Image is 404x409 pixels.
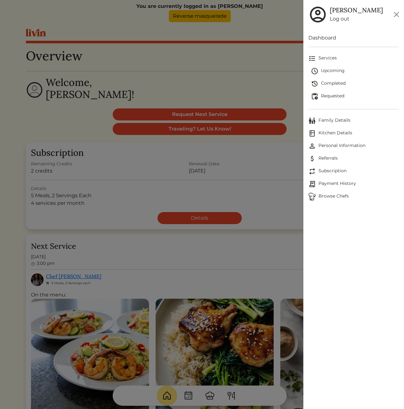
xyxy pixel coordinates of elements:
[308,180,316,188] img: Payment History
[330,15,383,23] a: Log out
[311,67,318,75] img: schedule-fa401ccd6b27cf58db24c3bb5584b27dcd8bd24ae666a918e1c6b4ae8c451a22.svg
[311,90,399,103] a: Requested
[308,168,399,175] span: Subscription
[308,5,327,24] img: user_account-e6e16d2ec92f44fc35f99ef0dc9cddf60790bfa021a6ecb1c896eb5d2907b31c.svg
[308,55,399,62] span: Services
[308,193,316,200] img: Browse Chefs
[311,93,399,100] span: Requested
[308,190,399,203] a: ChefsBrowse Chefs
[308,193,399,200] span: Browse Chefs
[308,140,399,152] a: Personal InformationPersonal Information
[308,130,316,137] img: Kitchen Details
[308,117,316,125] img: Family Details
[308,180,399,188] span: Payment History
[308,178,399,190] a: Payment HistoryPayment History
[308,155,316,162] img: Referrals
[308,168,316,175] img: Subscription
[311,80,399,88] span: Completed
[308,142,316,150] img: Personal Information
[311,93,318,100] img: pending_actions-fd19ce2ea80609cc4d7bbea353f93e2f363e46d0f816104e4e0650fdd7f915cf.svg
[308,55,316,62] img: format_list_bulleted-ebc7f0161ee23162107b508e562e81cd567eeab2455044221954b09d19068e74.svg
[308,130,399,137] span: Kitchen Details
[308,34,399,42] a: Dashboard
[311,67,399,75] span: Upcoming
[308,165,399,178] a: SubscriptionSubscription
[311,77,399,90] a: Completed
[330,6,383,14] h5: [PERSON_NAME]
[308,127,399,140] a: Kitchen DetailsKitchen Details
[308,52,399,65] a: Services
[308,155,399,162] span: Referrals
[308,114,399,127] a: Family DetailsFamily Details
[311,65,399,77] a: Upcoming
[308,142,399,150] span: Personal Information
[391,9,401,20] button: Close
[308,152,399,165] a: ReferralsReferrals
[311,80,318,88] img: history-2b446bceb7e0f53b931186bf4c1776ac458fe31ad3b688388ec82af02103cd45.svg
[308,117,399,125] span: Family Details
